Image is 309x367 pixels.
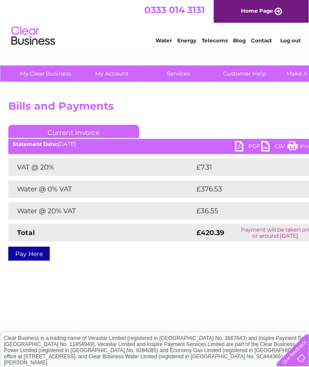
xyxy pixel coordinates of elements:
td: £36.55 [194,202,300,220]
strong: Total [17,229,35,237]
b: Statement Date: [13,141,58,147]
td: Water @ 0% VAT [8,180,194,198]
a: Contact [251,37,272,44]
td: Water @ 20% VAT [8,202,194,220]
td: £7.31 [194,159,296,176]
a: Log out [280,37,301,44]
a: Current Invoice [8,125,139,138]
a: Water [155,37,172,44]
strong: £420.39 [196,229,224,237]
a: CSV [261,141,288,154]
td: £376.53 [194,180,302,198]
img: logo.png [11,23,55,49]
a: 0333 014 3131 [144,4,205,15]
a: My Account [76,66,148,82]
a: Customer Help [209,66,281,82]
a: Services [142,66,214,82]
a: PDF [235,141,261,154]
a: Pay Here [8,247,50,261]
a: My Clear Business [10,66,82,82]
a: Telecoms [202,37,228,44]
a: Blog [233,37,246,44]
td: VAT @ 20% [8,159,194,176]
a: Energy [177,37,196,44]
